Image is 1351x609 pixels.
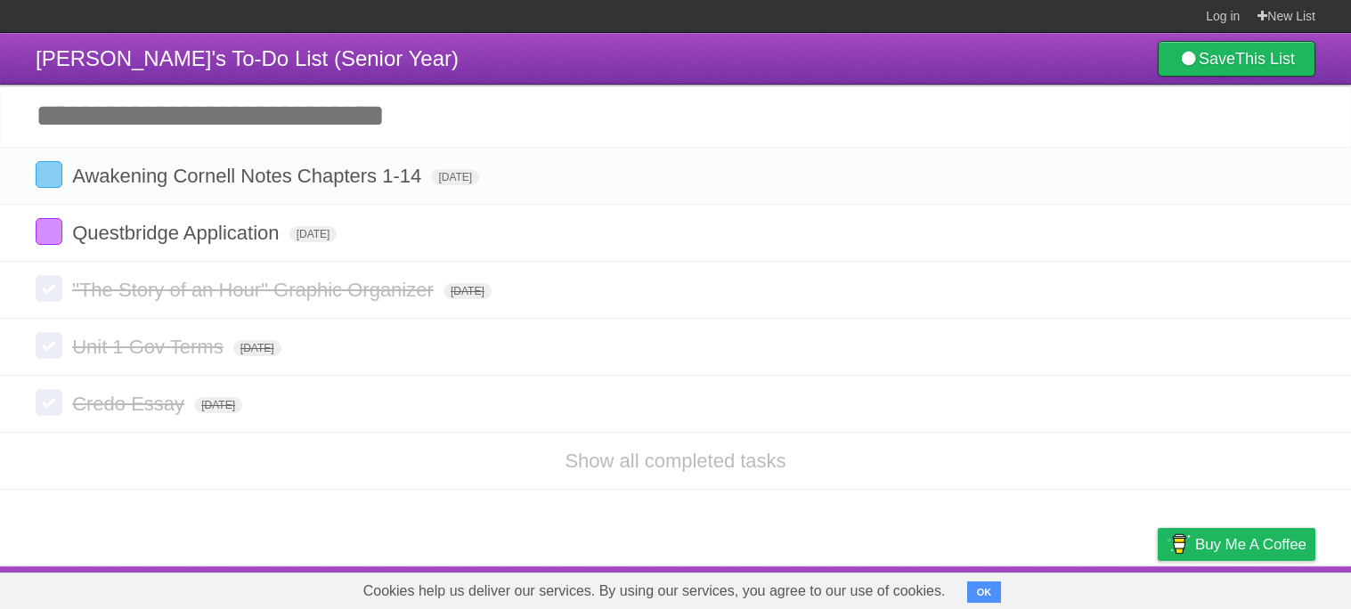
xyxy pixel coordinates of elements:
[1235,50,1295,68] b: This List
[36,218,62,245] label: Done
[1167,529,1191,559] img: Buy me a coffee
[72,279,438,301] span: "The Story of an Hour" Graphic Organizer
[36,275,62,302] label: Done
[36,389,62,416] label: Done
[194,397,242,413] span: [DATE]
[72,165,426,187] span: Awakening Cornell Notes Chapters 1-14
[1195,529,1306,560] span: Buy me a coffee
[565,450,785,472] a: Show all completed tasks
[36,161,62,188] label: Done
[346,573,964,609] span: Cookies help us deliver our services. By using our services, you agree to our use of cookies.
[444,283,492,299] span: [DATE]
[36,46,459,70] span: [PERSON_NAME]'s To-Do List (Senior Year)
[1158,41,1315,77] a: SaveThis List
[72,336,228,358] span: Unit 1 Gov Terms
[289,226,338,242] span: [DATE]
[967,581,1002,603] button: OK
[1203,571,1315,605] a: Suggest a feature
[1158,528,1315,561] a: Buy me a coffee
[72,222,283,244] span: Questbridge Application
[980,571,1052,605] a: Developers
[921,571,958,605] a: About
[233,340,281,356] span: [DATE]
[1135,571,1181,605] a: Privacy
[431,169,479,185] span: [DATE]
[72,393,189,415] span: Credo Essay
[1074,571,1113,605] a: Terms
[36,332,62,359] label: Done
